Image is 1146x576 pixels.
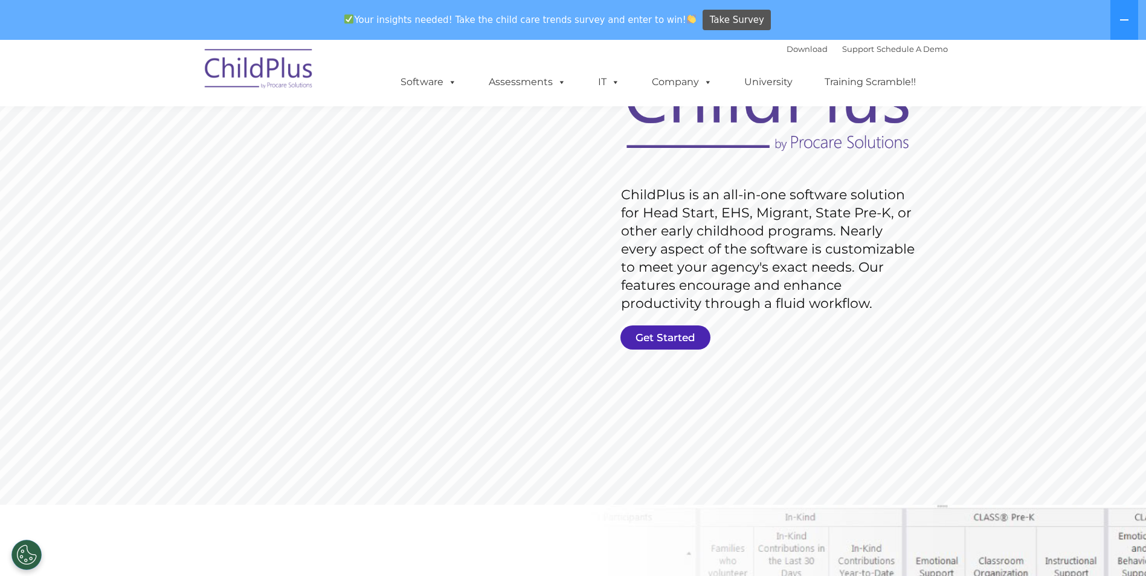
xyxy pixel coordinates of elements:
[687,14,696,24] img: 👏
[586,70,632,94] a: IT
[787,44,948,54] font: |
[388,70,469,94] a: Software
[11,540,42,570] button: Cookies Settings
[813,70,928,94] a: Training Scramble!!
[477,70,578,94] a: Assessments
[787,44,828,54] a: Download
[710,10,764,31] span: Take Survey
[703,10,771,31] a: Take Survey
[640,70,724,94] a: Company
[620,325,710,350] a: Get Started
[340,8,701,31] span: Your insights needed! Take the child care trends survey and enter to win!
[344,14,353,24] img: ✅
[732,70,805,94] a: University
[199,40,320,101] img: ChildPlus by Procare Solutions
[842,44,874,54] a: Support
[621,186,921,313] rs-layer: ChildPlus is an all-in-one software solution for Head Start, EHS, Migrant, State Pre-K, or other ...
[877,44,948,54] a: Schedule A Demo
